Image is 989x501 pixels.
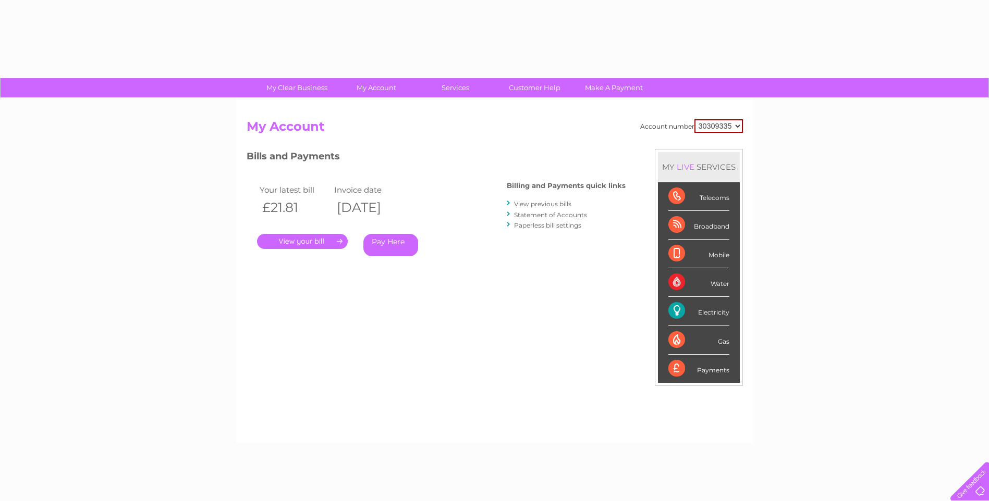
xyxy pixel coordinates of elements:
a: . [257,234,348,249]
h3: Bills and Payments [247,149,626,167]
a: Paperless bill settings [514,221,581,229]
div: Mobile [668,240,729,268]
div: LIVE [675,162,697,172]
div: Account number [640,119,743,133]
div: MY SERVICES [658,152,740,182]
div: Water [668,268,729,297]
a: Customer Help [492,78,578,97]
h2: My Account [247,119,743,139]
div: Broadband [668,211,729,240]
div: Telecoms [668,182,729,211]
h4: Billing and Payments quick links [507,182,626,190]
a: Make A Payment [571,78,657,97]
a: Pay Here [363,234,418,256]
div: Payments [668,355,729,383]
a: View previous bills [514,200,571,208]
a: Services [412,78,498,97]
td: Invoice date [332,183,407,197]
td: Your latest bill [257,183,332,197]
a: My Clear Business [254,78,340,97]
th: [DATE] [332,197,407,218]
div: Gas [668,326,729,355]
a: My Account [333,78,419,97]
div: Electricity [668,297,729,325]
th: £21.81 [257,197,332,218]
a: Statement of Accounts [514,211,587,219]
